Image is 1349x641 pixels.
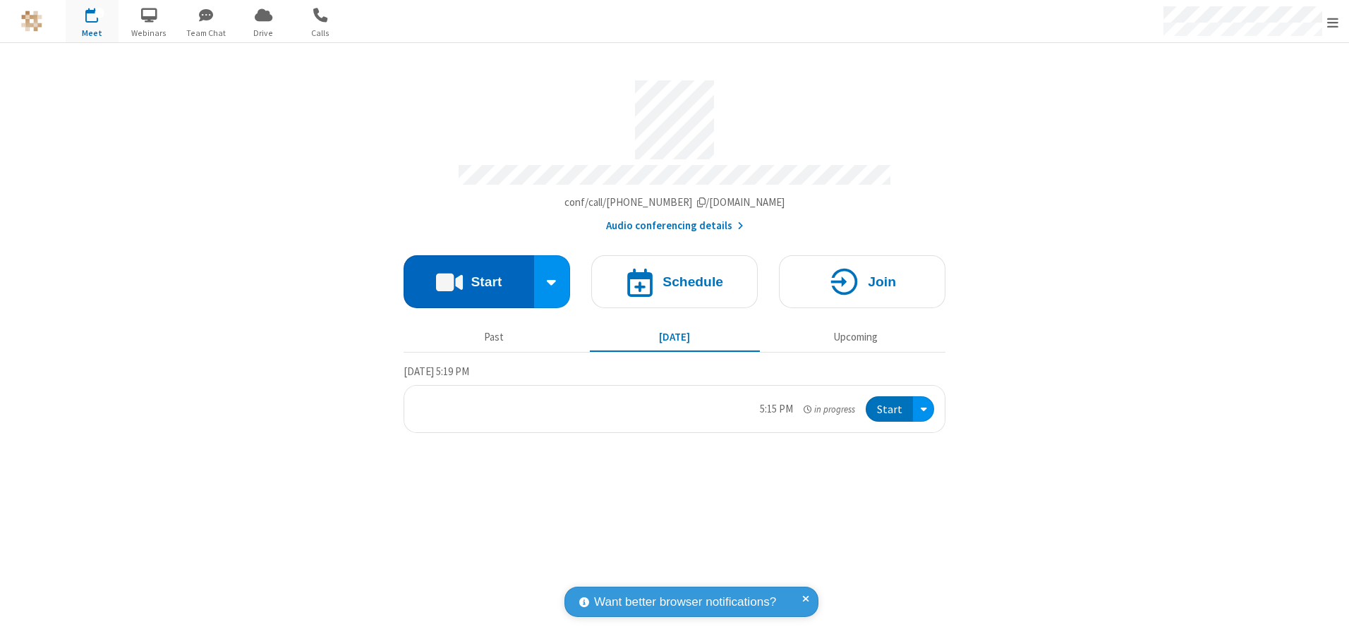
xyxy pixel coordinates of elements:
[404,365,469,378] span: [DATE] 5:19 PM
[564,195,785,209] span: Copy my meeting room link
[591,255,758,308] button: Schedule
[606,218,744,234] button: Audio conferencing details
[779,255,945,308] button: Join
[590,324,760,350] button: [DATE]
[66,27,119,39] span: Meet
[404,255,534,308] button: Start
[294,27,347,39] span: Calls
[180,27,233,39] span: Team Chat
[663,275,723,288] h4: Schedule
[237,27,290,39] span: Drive
[534,255,571,308] div: Start conference options
[123,27,176,39] span: Webinars
[913,396,934,422] div: Open menu
[770,324,940,350] button: Upcoming
[409,324,579,350] button: Past
[1314,604,1338,631] iframe: Chat
[594,593,776,611] span: Want better browser notifications?
[866,396,913,422] button: Start
[404,363,945,434] section: Today's Meetings
[21,11,42,32] img: QA Selenium DO NOT DELETE OR CHANGE
[471,275,502,288] h4: Start
[804,403,855,416] em: in progress
[868,275,896,288] h4: Join
[404,70,945,234] section: Account details
[564,195,785,211] button: Copy my meeting room linkCopy my meeting room link
[95,8,104,18] div: 1
[760,401,793,417] div: 5:15 PM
